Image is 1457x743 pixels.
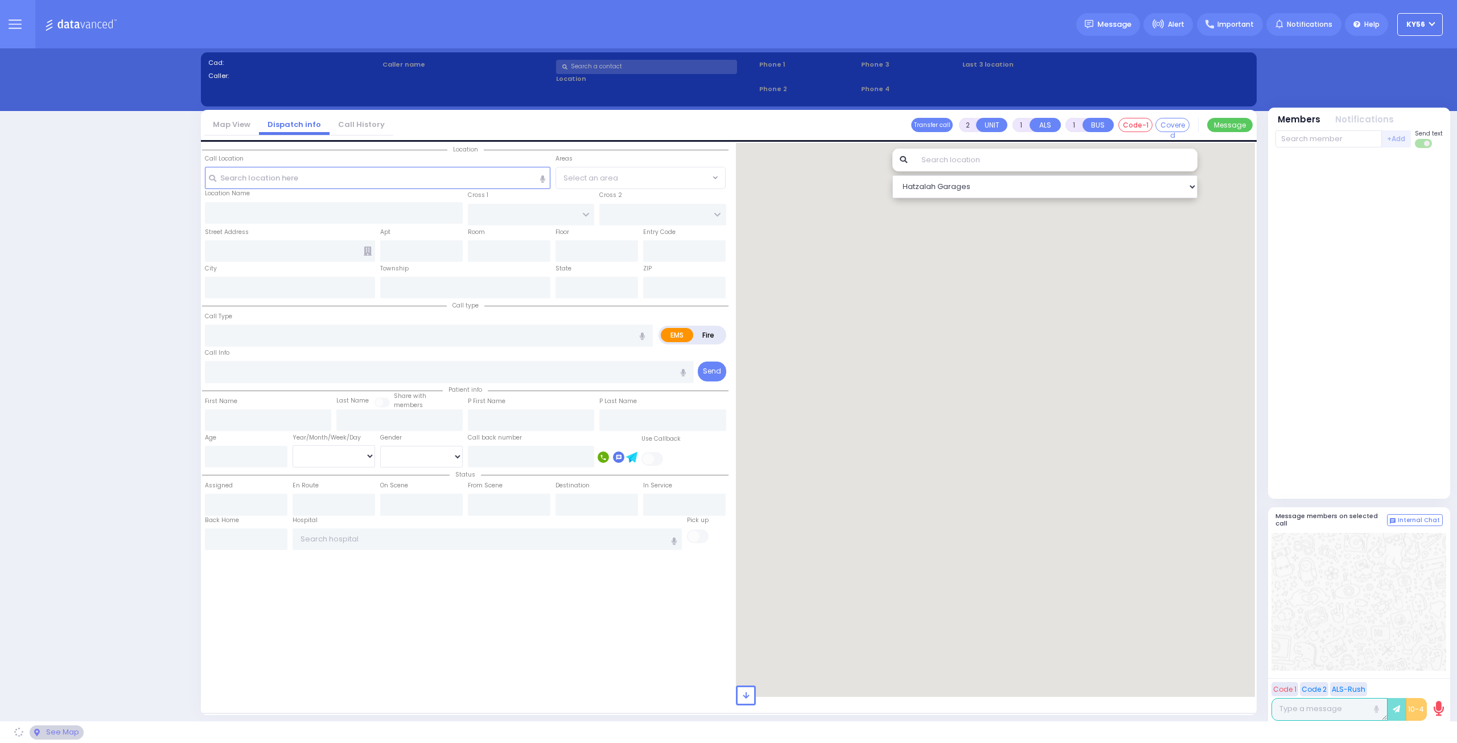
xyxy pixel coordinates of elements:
[45,17,121,31] img: Logo
[1390,518,1396,524] img: comment-alt.png
[208,58,378,68] label: Cad:
[468,397,505,406] label: P First Name
[293,433,375,442] div: Year/Month/Week/Day
[394,392,426,400] small: Share with
[205,167,551,188] input: Search location here
[661,328,694,342] label: EMS
[468,191,488,200] label: Cross 1
[1097,19,1131,30] span: Message
[1275,130,1382,147] input: Search member
[861,60,959,69] span: Phone 3
[205,154,244,163] label: Call Location
[1387,514,1443,527] button: Internal Chat
[468,481,503,490] label: From Scene
[759,60,857,69] span: Phone 1
[205,189,250,198] label: Location Name
[1300,682,1328,696] button: Code 2
[382,60,553,69] label: Caller name
[1406,19,1425,30] span: KY56
[293,528,682,550] input: Search hospital
[364,247,372,256] span: Other building occupants
[205,516,239,525] label: Back Home
[208,71,378,81] label: Caller:
[205,312,232,321] label: Call Type
[380,264,409,273] label: Township
[468,433,522,442] label: Call back number
[1287,19,1332,30] span: Notifications
[330,119,393,130] a: Call History
[380,228,390,237] label: Apt
[555,154,573,163] label: Areas
[1278,113,1320,126] button: Members
[643,264,652,273] label: ZIP
[1415,129,1443,138] span: Send text
[693,328,725,342] label: Fire
[1207,118,1253,132] button: Message
[259,119,330,130] a: Dispatch info
[641,434,681,444] label: Use Callback
[555,228,569,237] label: Floor
[643,228,676,237] label: Entry Code
[1217,19,1254,30] span: Important
[205,264,217,273] label: City
[911,118,953,132] button: Transfer call
[1415,138,1433,149] label: Turn off text
[1271,682,1298,696] button: Code 1
[1030,118,1061,132] button: ALS
[205,348,229,358] label: Call Info
[204,119,259,130] a: Map View
[450,470,481,479] span: Status
[599,397,637,406] label: P Last Name
[1397,13,1443,36] button: KY56
[643,481,672,490] label: In Service
[1085,20,1093,28] img: message.svg
[698,362,726,381] button: Send
[205,397,237,406] label: First Name
[759,84,857,94] span: Phone 2
[1155,118,1190,132] button: Covered
[861,84,959,94] span: Phone 4
[447,301,484,310] span: Call type
[30,725,83,740] div: See map
[205,228,249,237] label: Street Address
[1118,118,1153,132] button: Code-1
[556,74,755,84] label: Location
[599,191,622,200] label: Cross 2
[1335,113,1394,126] button: Notifications
[468,228,485,237] label: Room
[394,401,423,409] span: members
[563,173,618,184] span: Select an area
[1330,682,1367,696] button: ALS-Rush
[380,481,408,490] label: On Scene
[914,149,1198,171] input: Search location
[380,433,402,442] label: Gender
[556,60,737,74] input: Search a contact
[962,60,1106,69] label: Last 3 location
[443,385,488,394] span: Patient info
[1364,19,1380,30] span: Help
[976,118,1007,132] button: UNIT
[205,481,233,490] label: Assigned
[555,264,571,273] label: State
[1168,19,1184,30] span: Alert
[293,481,319,490] label: En Route
[555,481,590,490] label: Destination
[687,516,709,525] label: Pick up
[447,145,484,154] span: Location
[1083,118,1114,132] button: BUS
[336,396,369,405] label: Last Name
[1398,516,1440,524] span: Internal Chat
[293,516,318,525] label: Hospital
[205,433,216,442] label: Age
[1275,512,1387,527] h5: Message members on selected call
